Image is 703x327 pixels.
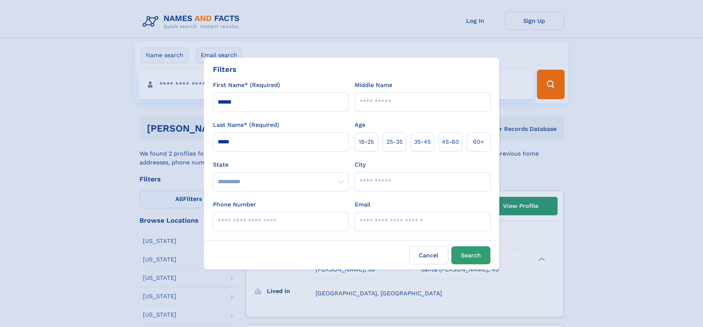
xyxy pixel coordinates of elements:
[386,138,403,146] span: 25‑35
[213,81,280,90] label: First Name* (Required)
[213,160,349,169] label: State
[442,138,459,146] span: 45‑60
[473,138,484,146] span: 60+
[414,138,431,146] span: 35‑45
[359,138,374,146] span: 18‑25
[409,246,448,264] label: Cancel
[213,200,256,209] label: Phone Number
[355,121,365,129] label: Age
[355,160,366,169] label: City
[355,200,371,209] label: Email
[213,64,237,75] div: Filters
[355,81,392,90] label: Middle Name
[213,121,279,129] label: Last Name* (Required)
[451,246,490,264] button: Search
